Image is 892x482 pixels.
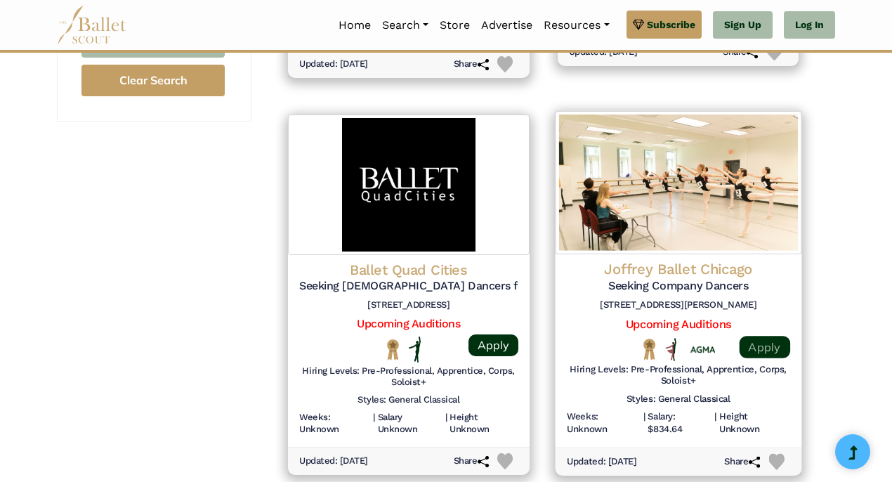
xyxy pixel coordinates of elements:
a: Upcoming Auditions [357,317,460,330]
img: National [384,339,402,360]
h6: Salary Unknown [378,412,442,436]
a: Advertise [475,11,538,40]
h6: | [714,411,716,435]
img: gem.svg [633,17,644,32]
h6: Weeks: Unknown [299,412,370,436]
h5: Seeking Company Dancers [566,278,789,293]
h6: | [643,411,645,435]
img: Heart [497,453,513,469]
h6: | [445,412,447,436]
a: Resources [538,11,615,40]
h6: Styles: General Classical [626,393,730,405]
h6: Share [454,58,489,70]
a: Apply [739,336,789,358]
h6: Weeks: Unknown [566,411,640,435]
a: Subscribe [627,11,702,39]
a: Store [434,11,475,40]
img: Logo [555,111,801,254]
a: Upcoming Auditions [625,317,730,330]
h6: Hiring Levels: Pre-Professional, Apprentice, Corps, Soloist+ [566,363,789,387]
img: Flat [409,337,421,362]
h6: Salary: $834.64 [648,411,711,435]
h6: Share [724,455,760,467]
img: All [665,338,676,361]
h6: Styles: General Classical [358,394,459,406]
a: Apply [468,334,518,356]
img: Logo [288,115,530,255]
h6: Updated: [DATE] [299,58,368,70]
h4: Joffrey Ballet Chicago [566,260,789,279]
h6: Updated: [DATE] [299,455,368,467]
h6: [STREET_ADDRESS] [299,299,518,311]
img: Heart [768,453,785,469]
h6: Height Unknown [450,412,518,436]
h4: Ballet Quad Cities [299,261,518,279]
a: Log In [784,11,835,39]
a: Sign Up [713,11,773,39]
h6: Height Unknown [719,411,790,435]
button: Clear Search [81,65,225,96]
h6: | [373,412,375,436]
h6: Updated: [DATE] [566,455,636,467]
span: Subscribe [647,17,695,32]
h6: Share [454,455,489,467]
img: Union [690,346,714,355]
h6: [STREET_ADDRESS][PERSON_NAME] [566,299,789,311]
h6: Hiring Levels: Pre-Professional, Apprentice, Corps, Soloist+ [299,365,518,389]
img: National [641,338,659,360]
a: Home [333,11,376,40]
img: Heart [497,56,513,72]
h5: Seeking [DEMOGRAPHIC_DATA] Dancers for the [DATE]-[DATE] Season [299,279,518,294]
a: Search [376,11,434,40]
